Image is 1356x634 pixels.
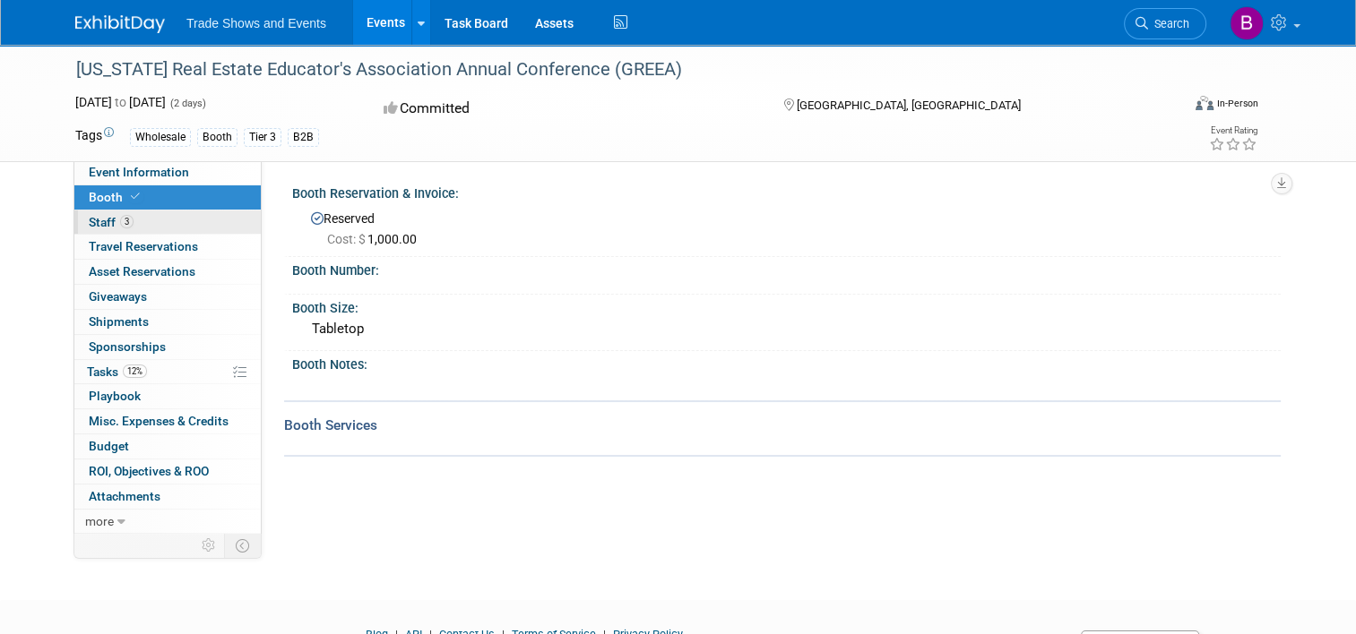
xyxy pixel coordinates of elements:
i: Booth reservation complete [131,192,140,201]
span: Giveaways [89,289,147,304]
span: Trade Shows and Events [186,16,326,30]
div: Wholesale [130,128,191,147]
span: 3 [120,215,134,228]
span: Misc. Expenses & Credits [89,414,229,428]
a: Search [1124,8,1206,39]
span: Budget [89,439,129,453]
a: Event Information [74,160,261,184]
div: Booth Notes: [292,351,1281,373]
span: Shipments [89,314,149,329]
div: Committed [378,93,755,124]
span: to [112,95,129,109]
span: Attachments [89,489,160,503]
a: Attachments [74,484,261,509]
img: Barbara Wilkinson [1230,6,1264,40]
a: Travel Reservations [74,235,261,259]
div: Event Format [1084,93,1258,120]
a: Asset Reservations [74,260,261,284]
a: Tasks12% [74,360,261,384]
span: 12% [123,364,147,378]
a: Shipments [74,310,261,334]
div: Booth [197,128,238,147]
span: Asset Reservations [89,264,195,278]
a: Misc. Expenses & Credits [74,409,261,433]
a: Booth [74,185,261,210]
div: Tabletop [306,315,1267,343]
span: Booth [89,190,143,204]
div: Booth Reservation & Invoice: [292,180,1281,202]
span: Travel Reservations [89,239,198,253]
span: (2 days) [168,98,206,109]
a: ROI, Objectives & ROO [74,459,261,484]
div: B2B [288,128,319,147]
span: Sponsorships [89,339,166,354]
a: Playbook [74,384,261,408]
div: Tier 3 [244,128,281,147]
a: Giveaways [74,285,261,309]
div: Reserved [306,205,1267,248]
span: Search [1148,17,1189,30]
span: ROI, Objectives & ROO [89,464,209,478]
td: Toggle Event Tabs [225,534,262,557]
img: Format-Inperson.png [1196,96,1213,110]
td: Tags [75,126,114,147]
span: [GEOGRAPHIC_DATA], [GEOGRAPHIC_DATA] [797,99,1021,112]
a: Staff3 [74,210,261,235]
span: more [85,514,114,528]
div: Booth Size: [292,295,1281,317]
td: Personalize Event Tab Strip [194,534,225,557]
span: Tasks [87,364,147,379]
span: [DATE] [DATE] [75,95,166,109]
div: [US_STATE] Real Estate Educator's Association Annual Conference (GREEA) [70,54,1158,86]
a: Sponsorships [74,335,261,359]
span: Cost: $ [327,232,367,246]
div: Event Rating [1209,126,1257,135]
a: more [74,510,261,534]
a: Budget [74,434,261,458]
div: Booth Number: [292,257,1281,279]
img: ExhibitDay [75,15,165,33]
div: In-Person [1216,97,1258,110]
span: Playbook [89,389,141,403]
span: Staff [89,215,134,229]
span: Event Information [89,165,189,179]
span: 1,000.00 [327,232,424,246]
div: Booth Services [284,416,1281,435]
